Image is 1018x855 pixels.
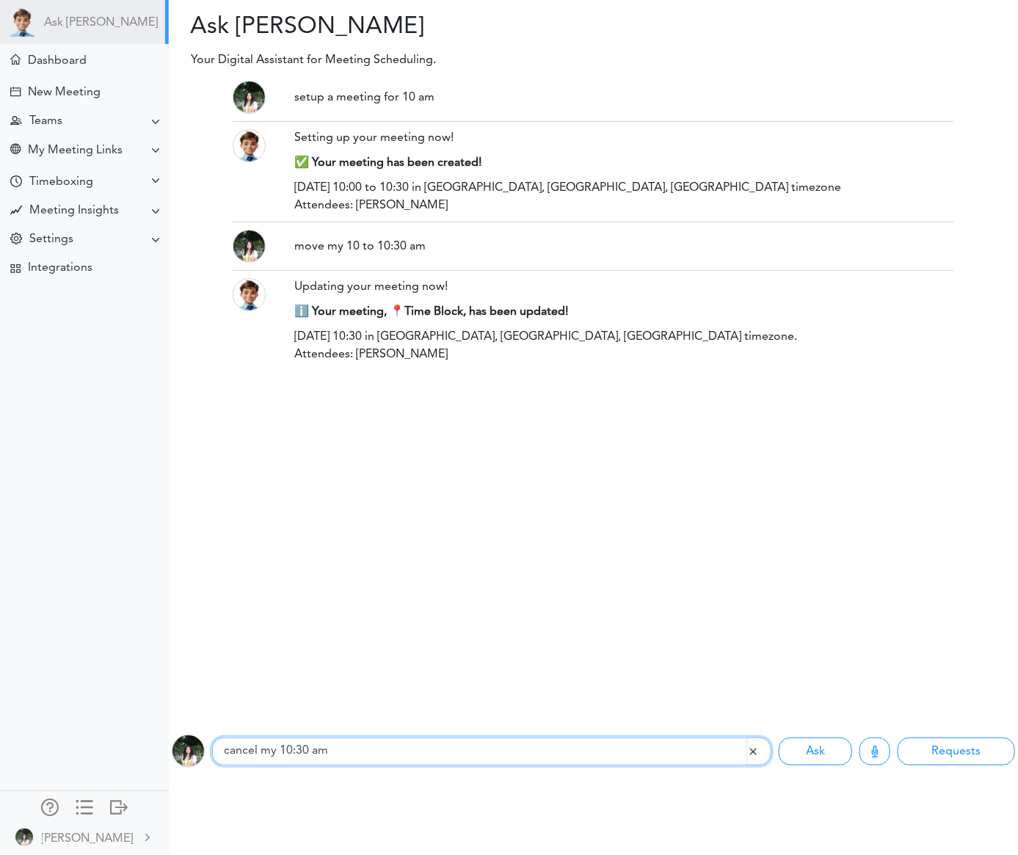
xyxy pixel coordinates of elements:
div: Attendees: [PERSON_NAME] [294,346,954,363]
div: Timeboxing [29,175,93,189]
div: ℹ️ Your meeting, 📍Time Block, has been updated! [294,296,954,328]
a: [PERSON_NAME] [1,821,167,854]
div: Attendees: [PERSON_NAME] [294,197,954,214]
div: [DATE] 10:30 in [GEOGRAPHIC_DATA], [GEOGRAPHIC_DATA], [GEOGRAPHIC_DATA] timezone. [294,328,954,346]
div: Updating your meeting now! [294,278,954,296]
div: Time Your Goals [10,175,22,189]
p: Your Digital Assistant for Meeting Scheduling. [181,51,775,69]
div: Show only icons [76,798,93,813]
div: Settings [29,233,73,247]
a: Ask [PERSON_NAME] [44,16,158,30]
div: TEAMCAL AI Workflow Apps [10,263,21,274]
div: Log out [110,798,128,813]
img: Powered by TEAMCAL AI [7,7,37,37]
div: Manage Members and Externals [41,798,59,813]
div: Teams [29,114,62,128]
img: Z [233,81,266,114]
div: Share Meeting Link [10,144,21,158]
a: Change side menu [76,798,93,819]
img: Theo_head.png [233,129,266,162]
div: Create Meeting [10,87,21,97]
div: ✅ Your meeting has been created! [294,147,954,179]
img: Z [172,735,205,768]
button: Requests [898,738,1015,765]
div: Dashboard [28,54,87,68]
div: Meeting Dashboard [10,54,21,65]
div: New Meeting [28,86,101,100]
div: My Meeting Links [28,144,123,158]
div: [DATE] 10:00 to 10:30 in [GEOGRAPHIC_DATA], [GEOGRAPHIC_DATA], [GEOGRAPHIC_DATA] timezone [294,179,954,197]
div: Setting up your meeting now! [294,129,954,147]
div: setup a meeting for 10 am [294,89,954,106]
h2: Ask [PERSON_NAME] [180,13,583,41]
img: Z [15,829,33,846]
div: [PERSON_NAME] [42,830,134,848]
button: Ask [779,738,852,765]
img: Theo_head.png [233,278,266,311]
div: move my 10 to 10:30 am [294,238,954,255]
div: Integrations [28,261,92,275]
img: Z [233,230,266,263]
div: Meeting Insights [29,204,119,218]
